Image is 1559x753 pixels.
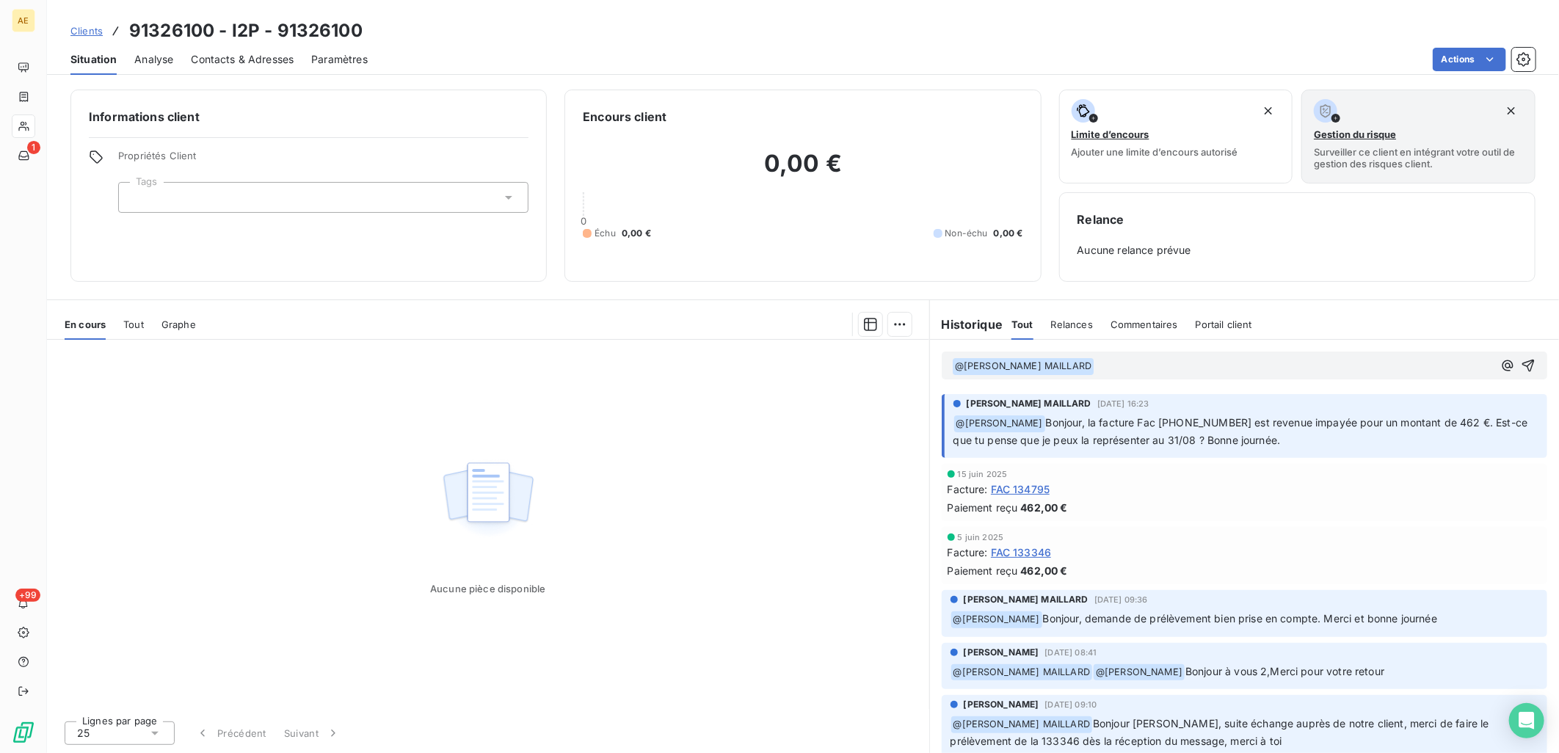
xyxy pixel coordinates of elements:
[186,718,275,749] button: Précédent
[1021,563,1068,578] span: 462,00 €
[951,611,1042,628] span: @ [PERSON_NAME]
[12,144,34,167] a: 1
[1314,146,1523,170] span: Surveiller ce client en intégrant votre outil de gestion des risques client.
[951,717,1492,747] span: Bonjour [PERSON_NAME], suite échange auprès de notre client, merci de faire le prélèvement de la ...
[1433,48,1506,71] button: Actions
[430,583,545,594] span: Aucune pièce disponible
[583,149,1022,193] h2: 0,00 €
[441,454,535,545] img: Empty state
[948,481,988,497] span: Facture :
[1078,211,1517,228] h6: Relance
[1196,319,1252,330] span: Portail client
[1185,665,1384,677] span: Bonjour à vous 2,Merci pour votre retour
[951,716,1092,733] span: @ [PERSON_NAME] MAILLARD
[1011,319,1033,330] span: Tout
[581,215,586,227] span: 0
[951,664,1092,681] span: @ [PERSON_NAME] MAILLARD
[1111,319,1178,330] span: Commentaires
[991,545,1052,560] span: FAC 133346
[65,319,106,330] span: En cours
[948,563,1018,578] span: Paiement reçu
[930,316,1003,333] h6: Historique
[622,227,651,240] span: 0,00 €
[89,108,528,125] h6: Informations client
[948,545,988,560] span: Facture :
[1021,500,1068,515] span: 462,00 €
[958,470,1008,479] span: 15 juin 2025
[70,52,117,67] span: Situation
[161,319,196,330] span: Graphe
[954,415,1045,432] span: @ [PERSON_NAME]
[134,52,173,67] span: Analyse
[953,416,1531,446] span: Bonjour, la facture Fac [PHONE_NUMBER] est revenue impayée pour un montant de 462 €. Est-ce que t...
[1059,90,1293,183] button: Limite d’encoursAjouter une limite d’encours autorisé
[1045,700,1097,709] span: [DATE] 09:10
[583,108,666,125] h6: Encours client
[948,500,1018,515] span: Paiement reçu
[964,646,1039,659] span: [PERSON_NAME]
[1509,703,1544,738] div: Open Intercom Messenger
[12,9,35,32] div: AE
[1301,90,1536,183] button: Gestion du risqueSurveiller ce client en intégrant votre outil de gestion des risques client.
[123,319,144,330] span: Tout
[275,718,349,749] button: Suivant
[12,721,35,744] img: Logo LeanPay
[1314,128,1396,140] span: Gestion du risque
[953,358,1094,375] span: @ [PERSON_NAME] MAILLARD
[1072,146,1238,158] span: Ajouter une limite d’encours autorisé
[77,726,90,741] span: 25
[1094,595,1148,604] span: [DATE] 09:36
[15,589,40,602] span: +99
[1045,648,1097,657] span: [DATE] 08:41
[595,227,616,240] span: Échu
[1043,612,1437,625] span: Bonjour, demande de prélèvement bien prise en compte. Merci et bonne journée
[129,18,363,44] h3: 91326100 - I2P - 91326100
[1051,319,1093,330] span: Relances
[964,593,1089,606] span: [PERSON_NAME] MAILLARD
[1094,664,1185,681] span: @ [PERSON_NAME]
[118,150,528,170] span: Propriétés Client
[967,397,1091,410] span: [PERSON_NAME] MAILLARD
[945,227,988,240] span: Non-échu
[70,23,103,38] a: Clients
[958,533,1004,542] span: 5 juin 2025
[1072,128,1149,140] span: Limite d’encours
[1097,399,1149,408] span: [DATE] 16:23
[994,227,1023,240] span: 0,00 €
[964,698,1039,711] span: [PERSON_NAME]
[191,52,294,67] span: Contacts & Adresses
[1078,243,1517,258] span: Aucune relance prévue
[991,481,1050,497] span: FAC 134795
[311,52,368,67] span: Paramètres
[131,191,142,204] input: Ajouter une valeur
[70,25,103,37] span: Clients
[27,141,40,154] span: 1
